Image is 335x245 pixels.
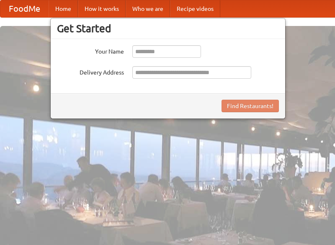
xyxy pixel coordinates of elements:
a: FoodMe [0,0,49,17]
label: Delivery Address [57,66,124,77]
h3: Get Started [57,22,279,35]
a: Recipe videos [170,0,220,17]
button: Find Restaurants! [222,100,279,112]
a: Home [49,0,78,17]
a: How it works [78,0,126,17]
label: Your Name [57,45,124,56]
a: Who we are [126,0,170,17]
